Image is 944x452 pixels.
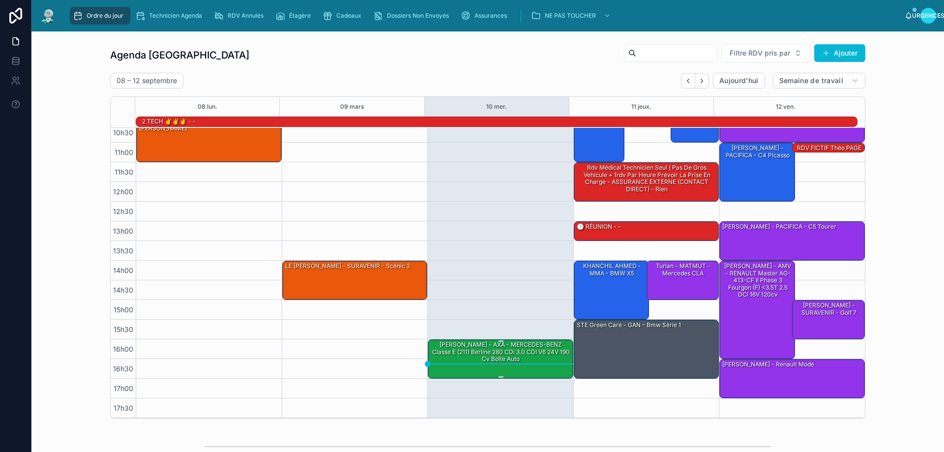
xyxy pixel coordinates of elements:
[656,262,710,276] font: Turlan - MATMUT - Mercedes CLA
[793,143,864,153] div: RDV FICTIF Théo PAGE - AXA - ford mustang
[340,103,364,110] font: 09 mars
[631,103,651,110] font: 11 jeux.
[113,227,133,235] font: 13h00
[428,340,573,378] div: [PERSON_NAME] - AXA - MERCEDES-BENZ Classe E (211) Berline 280 CDi 3.0 CDI V6 24V 190 cv Boîte auto
[776,103,796,110] font: 12 ven.
[681,73,695,89] button: Dos
[720,360,864,398] div: [PERSON_NAME] - Renault mode
[458,7,514,25] a: Assurances
[370,7,456,25] a: Dossiers Non Envoyés
[387,12,449,19] font: Dossiers Non Envoyés
[211,7,270,25] a: RDV Annulés
[139,124,187,132] font: [PERSON_NAME]
[283,261,427,300] div: LE [PERSON_NAME] - SURAVENIR - Scénic 2
[132,7,209,25] a: Technicien Agenda
[113,266,133,274] font: 14h00
[113,207,133,215] font: 12h30
[719,76,759,85] font: Aujourd'hui
[722,361,814,368] font: [PERSON_NAME] - Renault mode
[137,123,281,162] div: [PERSON_NAME]
[574,222,719,241] div: 🕒 RÉUNION - -
[631,97,651,117] button: 11 jeux.
[432,341,570,362] font: [PERSON_NAME] - AXA - MERCEDES-BENZ Classe E (211) Berline 280 CDi 3.0 CDI V6 24V 190 cv Boîte auto
[713,73,765,89] button: Aujourd'hui
[228,12,264,19] font: RDV Annulés
[70,7,130,25] a: Ordre du jour
[285,262,410,270] font: LE [PERSON_NAME] - SURAVENIR - Scénic 2
[724,262,791,298] font: [PERSON_NAME] - AMV - RENAULT Master AG-413-CF II Phase 3 Fourgon (F) <3.5T 2.5 dCi 16V 120cv
[574,320,719,378] div: STE Green Care - GAN - Bmw série 1
[574,261,649,319] div: KHANCHIL AHMED - MMA - BMW x5
[545,12,596,19] font: NE PAS TOUCHER
[730,49,790,57] font: Filtre RDV pris par
[720,222,864,260] div: [PERSON_NAME] - PACIFICA - C5 tourer
[114,384,133,392] font: 17h00
[289,12,311,19] font: Étagère
[584,164,710,192] font: rdv médical technicien seul ( pas de gros vehicule + 1rdv par heure prévoir la prise en charge - ...
[793,301,864,339] div: [PERSON_NAME] - SURAVENIR - Golf 7
[115,168,133,176] font: 11h30
[110,49,249,61] font: Agenda [GEOGRAPHIC_DATA]
[779,76,843,85] font: Semaine de travail
[814,44,865,62] button: Ajouter
[113,128,133,137] font: 10h30
[113,246,133,255] font: 13h30
[486,97,507,117] button: 10 mer.
[647,261,719,300] div: Turlan - MATMUT - Mercedes CLA
[87,12,123,19] font: Ordre du jour
[117,76,177,85] font: 08 – 12 septembre
[574,163,719,201] div: rdv médical technicien seul ( pas de gros vehicule + 1rdv par heure prévoir la prise en charge - ...
[577,223,621,230] font: 🕒 RÉUNION - -
[695,73,709,89] button: Suivant
[198,103,217,110] font: 08 lun.
[113,187,133,196] font: 12h00
[141,117,197,126] div: 2 TECH ✌️✌️✌️ - -
[336,12,361,19] font: Cadeaux
[720,143,795,201] div: [PERSON_NAME] - PACIFICA - C4 picasso
[272,7,318,25] a: Étagère
[340,97,364,117] button: 09 mars
[114,325,133,333] font: 15h30
[39,8,57,24] img: Logo de l'application
[776,97,796,117] button: 12 ven.
[577,321,681,329] font: STE Green Care - GAN - Bmw série 1
[142,118,196,125] font: 2 TECH ✌️✌️✌️ - -
[801,301,856,316] font: [PERSON_NAME] - SURAVENIR - Golf 7
[486,103,507,110] font: 10 mer.
[114,404,133,412] font: 17h30
[721,44,810,62] button: Bouton de sélection
[528,7,616,25] a: NE PAS TOUCHER
[797,144,861,158] font: RDV FICTIF Théo PAGE - AXA - ford mustang
[474,12,507,19] font: Assurances
[726,144,790,158] font: [PERSON_NAME] - PACIFICA - C4 picasso
[65,5,905,27] div: contenu déroulant
[149,12,202,19] font: Technicien Agenda
[720,261,795,359] div: [PERSON_NAME] - AMV - RENAULT Master AG-413-CF II Phase 3 Fourgon (F) <3.5T 2.5 dCi 16V 120cv
[115,148,133,156] font: 11h00
[198,97,217,117] button: 08 lun.
[834,49,857,57] font: Ajouter
[113,364,133,373] font: 16h30
[583,262,641,276] font: KHANCHIL AHMED - MMA - BMW x5
[114,305,133,314] font: 15h00
[113,345,133,353] font: 16h00
[320,7,368,25] a: Cadeaux
[722,223,836,230] font: [PERSON_NAME] - PACIFICA - C5 tourer
[113,286,133,294] font: 14h30
[773,73,865,89] button: Semaine de travail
